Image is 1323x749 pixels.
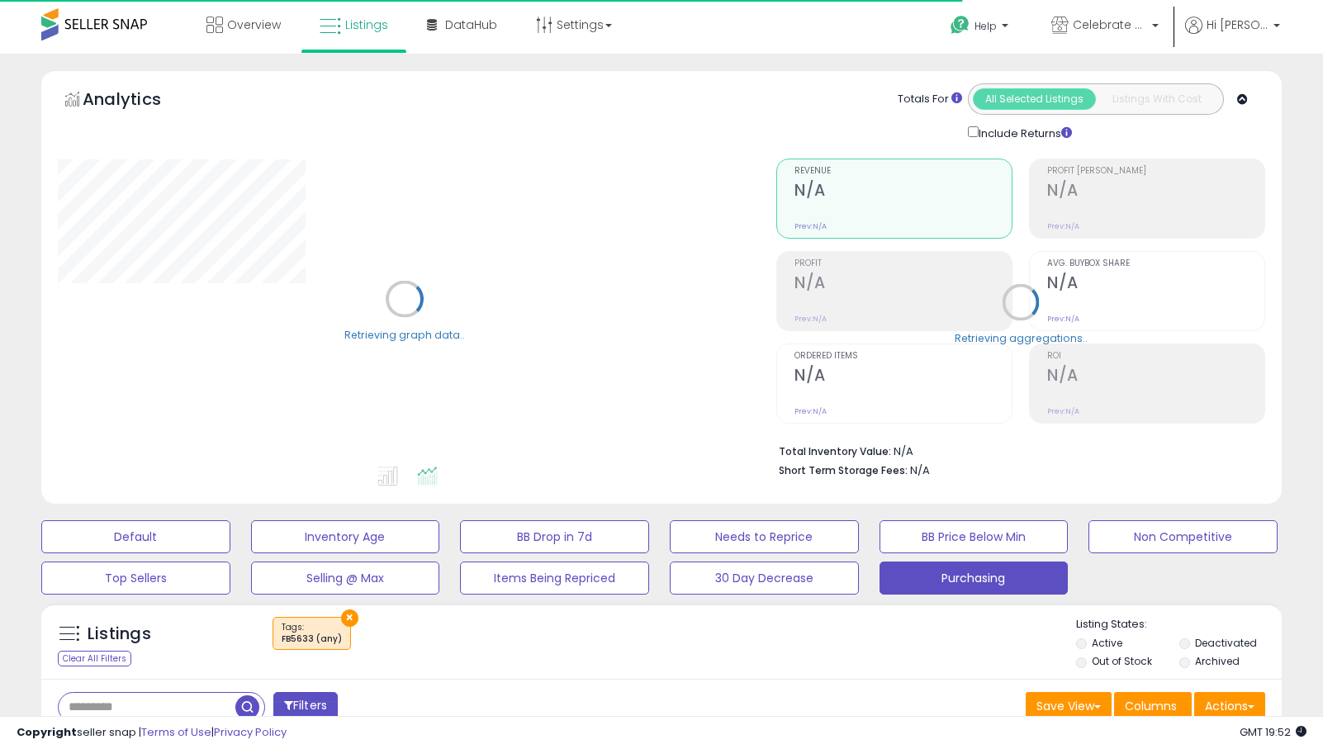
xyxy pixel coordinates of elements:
[282,621,342,646] span: Tags :
[955,123,1092,142] div: Include Returns
[273,692,338,721] button: Filters
[1095,88,1218,110] button: Listings With Cost
[460,520,649,553] button: BB Drop in 7d
[1088,520,1278,553] button: Non Competitive
[1195,654,1240,668] label: Archived
[1076,617,1283,633] p: Listing States:
[1092,654,1152,668] label: Out of Stock
[1114,692,1192,720] button: Columns
[41,520,230,553] button: Default
[1195,636,1257,650] label: Deactivated
[974,19,997,33] span: Help
[1185,17,1280,54] a: Hi [PERSON_NAME]
[1092,636,1122,650] label: Active
[41,562,230,595] button: Top Sellers
[141,724,211,740] a: Terms of Use
[345,17,388,33] span: Listings
[1026,692,1112,720] button: Save View
[950,15,970,36] i: Get Help
[344,327,465,342] div: Retrieving graph data..
[937,2,1025,54] a: Help
[880,562,1069,595] button: Purchasing
[670,562,859,595] button: 30 Day Decrease
[1194,692,1265,720] button: Actions
[227,17,281,33] span: Overview
[880,520,1069,553] button: BB Price Below Min
[17,725,287,741] div: seller snap | |
[251,520,440,553] button: Inventory Age
[83,88,193,115] h5: Analytics
[955,330,1088,345] div: Retrieving aggregations..
[88,623,151,646] h5: Listings
[1073,17,1147,33] span: Celebrate Alive
[1125,698,1177,714] span: Columns
[445,17,497,33] span: DataHub
[58,651,131,666] div: Clear All Filters
[1207,17,1268,33] span: Hi [PERSON_NAME]
[214,724,287,740] a: Privacy Policy
[460,562,649,595] button: Items Being Repriced
[973,88,1096,110] button: All Selected Listings
[17,724,77,740] strong: Copyright
[341,609,358,627] button: ×
[251,562,440,595] button: Selling @ Max
[898,92,962,107] div: Totals For
[1240,724,1306,740] span: 2025-10-7 19:52 GMT
[670,520,859,553] button: Needs to Reprice
[282,633,342,645] div: FB5633 (any)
